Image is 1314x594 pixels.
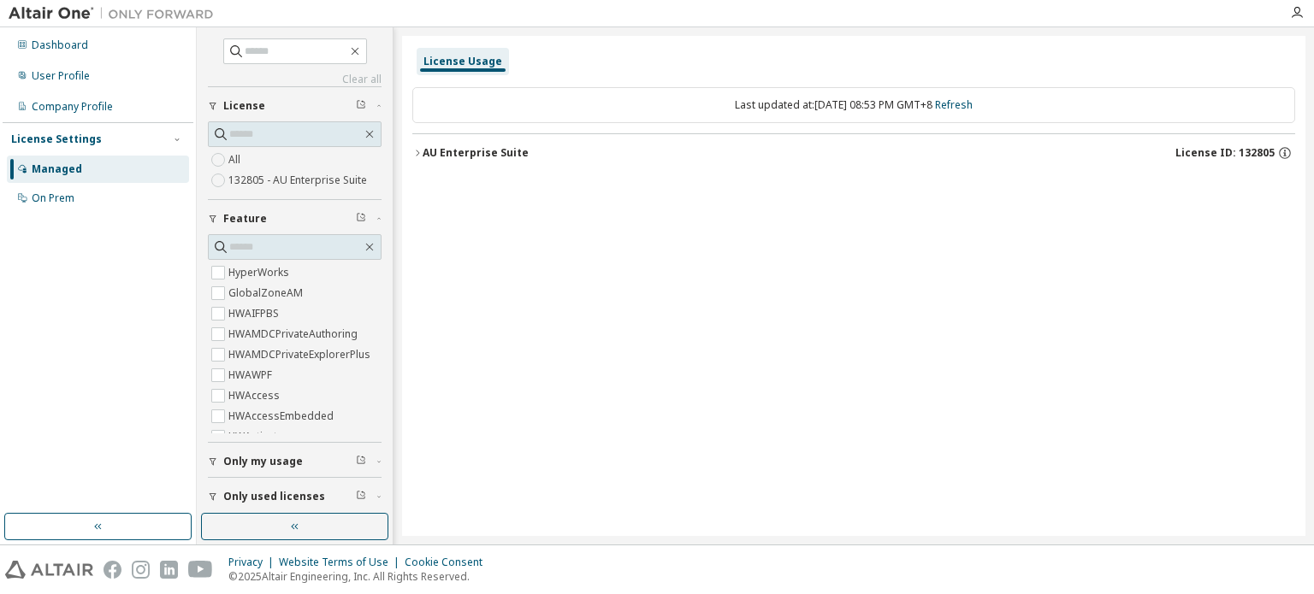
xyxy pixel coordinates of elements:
[208,73,382,86] a: Clear all
[223,490,325,503] span: Only used licenses
[423,55,502,68] div: License Usage
[1175,146,1275,160] span: License ID: 132805
[423,146,529,160] div: AU Enterprise Suite
[279,556,405,569] div: Website Terms of Use
[32,38,88,52] div: Dashboard
[160,561,178,579] img: linkedin.svg
[208,200,382,238] button: Feature
[32,191,74,205] div: On Prem
[132,561,150,579] img: instagram.svg
[228,406,337,426] label: HWAccessEmbedded
[32,162,82,176] div: Managed
[9,5,222,22] img: Altair One
[32,100,113,114] div: Company Profile
[228,556,279,569] div: Privacy
[11,132,102,146] div: License Settings
[208,87,382,125] button: License
[188,561,213,579] img: youtube.svg
[5,561,93,579] img: altair_logo.svg
[228,283,306,303] label: GlobalZoneAM
[208,443,382,480] button: Only my usage
[228,170,370,191] label: 132805 - AU Enterprise Suite
[228,324,361,344] label: HWAMDCPrivateAuthoring
[412,134,1295,172] button: AU Enterprise SuiteLicense ID: 132805
[356,212,366,226] span: Clear filter
[412,87,1295,123] div: Last updated at: [DATE] 08:53 PM GMT+8
[228,303,282,324] label: HWAIFPBS
[405,556,493,569] div: Cookie Consent
[223,99,265,113] span: License
[32,69,90,83] div: User Profile
[104,561,121,579] img: facebook.svg
[228,365,275,385] label: HWAWPF
[228,262,293,283] label: HyperWorks
[223,212,267,226] span: Feature
[356,99,366,113] span: Clear filter
[228,150,244,170] label: All
[356,455,366,468] span: Clear filter
[208,478,382,515] button: Only used licenses
[228,569,493,584] p: © 2025 Altair Engineering, Inc. All Rights Reserved.
[228,385,283,406] label: HWAccess
[935,97,973,112] a: Refresh
[356,490,366,503] span: Clear filter
[228,426,287,447] label: HWActivate
[223,455,303,468] span: Only my usage
[228,344,374,365] label: HWAMDCPrivateExplorerPlus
